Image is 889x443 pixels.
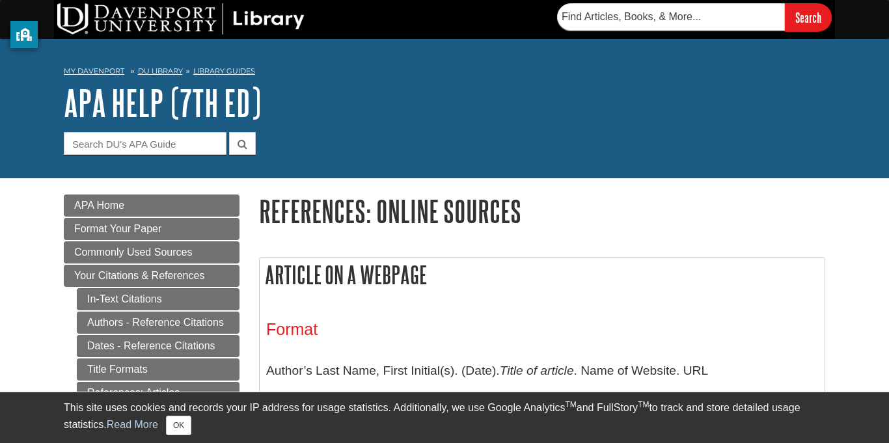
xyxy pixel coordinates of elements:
[107,419,158,430] a: Read More
[64,265,239,287] a: Your Citations & References
[74,200,124,211] span: APA Home
[266,320,818,339] h3: Format
[64,400,825,435] div: This site uses cookies and records your IP address for usage statistics. Additionally, we use Goo...
[77,358,239,381] a: Title Formats
[77,335,239,357] a: Dates - Reference Citations
[138,66,183,75] a: DU Library
[64,132,226,155] input: Search DU's APA Guide
[64,218,239,240] a: Format Your Paper
[57,3,305,34] img: DU Library
[260,258,825,292] h2: Article on a Webpage
[166,416,191,435] button: Close
[74,223,161,234] span: Format Your Paper
[64,62,825,83] nav: breadcrumb
[77,288,239,310] a: In-Text Citations
[77,312,239,334] a: Authors - Reference Citations
[557,3,785,31] input: Find Articles, Books, & More...
[77,382,239,404] a: References: Articles
[74,270,204,281] span: Your Citations & References
[64,66,124,77] a: My Davenport
[10,21,38,48] button: privacy banner
[565,400,576,409] sup: TM
[259,195,825,228] h1: References: Online Sources
[557,3,832,31] form: Searches DU Library's articles, books, and more
[74,247,192,258] span: Commonly Used Sources
[638,400,649,409] sup: TM
[64,83,261,123] a: APA Help (7th Ed)
[64,195,239,217] a: APA Home
[500,364,574,377] i: Title of article
[266,352,818,390] p: Author’s Last Name, First Initial(s). (Date). . Name of Website. URL
[785,3,832,31] input: Search
[64,241,239,263] a: Commonly Used Sources
[193,66,255,75] a: Library Guides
